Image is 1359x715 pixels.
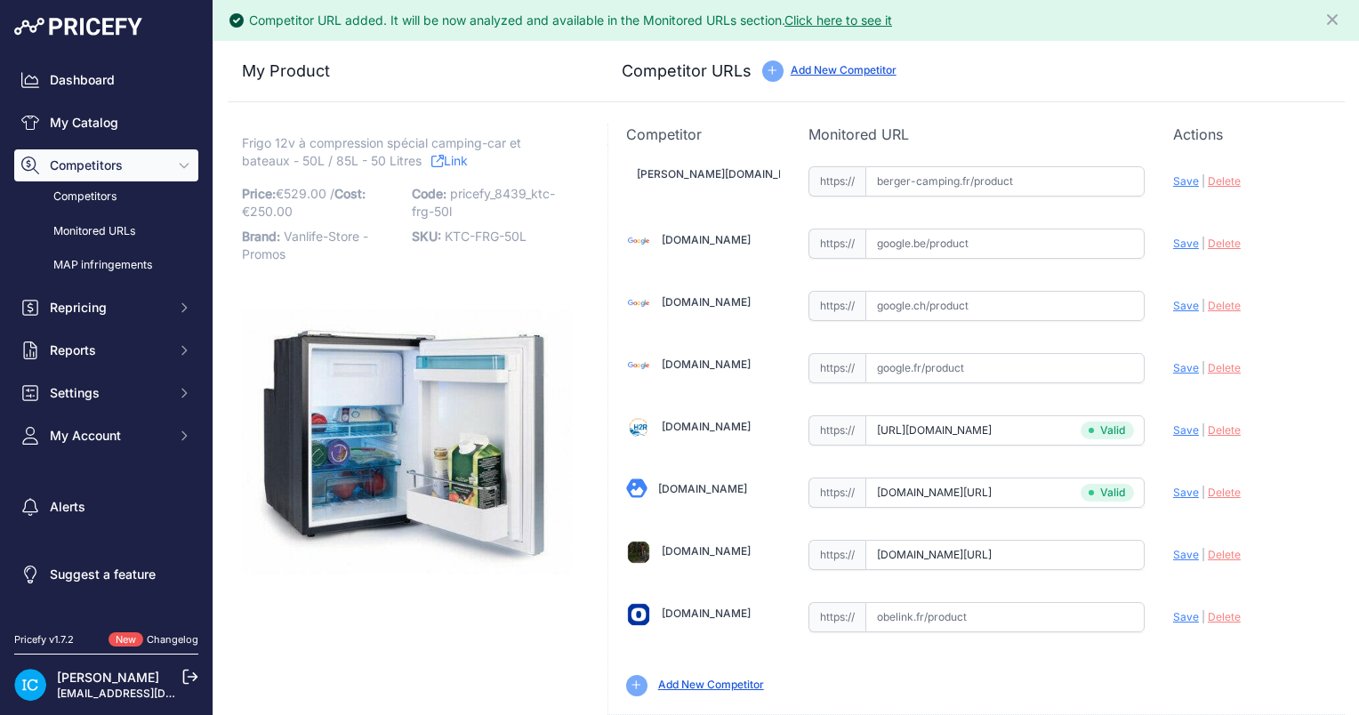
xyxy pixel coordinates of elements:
span: Competitors [50,157,166,174]
span: Brand: [242,229,280,244]
p: Competitor [626,124,780,145]
a: Link [431,149,468,172]
span: | [1202,548,1205,561]
a: [DOMAIN_NAME] [662,295,751,309]
div: Competitor URL added. It will be now analyzed and available in the Monitored URLs section. [249,12,892,29]
span: Delete [1208,299,1241,312]
nav: Sidebar [14,64,198,611]
a: [PERSON_NAME] [57,670,159,685]
input: google.ch/product [865,291,1145,321]
input: google.be/product [865,229,1145,259]
a: Changelog [147,633,198,646]
a: [DOMAIN_NAME] [662,420,751,433]
a: Alerts [14,491,198,523]
h3: Competitor URLs [622,59,752,84]
span: SKU: [412,229,441,244]
input: obelink.fr/product [865,602,1145,632]
span: Save [1173,610,1199,623]
span: | [1202,486,1205,499]
span: Reports [50,341,166,359]
a: Monitored URLs [14,216,198,247]
a: Competitors [14,181,198,213]
span: pricefy_8439_ktc-frg-50l [412,186,555,219]
span: Save [1173,548,1199,561]
span: https:// [808,602,865,632]
span: Delete [1208,610,1241,623]
span: Cost: [334,186,366,201]
span: Save [1173,174,1199,188]
span: Delete [1208,174,1241,188]
a: Dashboard [14,64,198,96]
button: Close [1323,7,1345,28]
p: Actions [1173,124,1327,145]
span: | [1202,361,1205,374]
span: 250.00 [250,204,293,219]
span: Repricing [50,299,166,317]
button: Repricing [14,292,198,324]
span: New [109,632,143,647]
span: Delete [1208,237,1241,250]
span: https:// [808,166,865,197]
span: | [1202,610,1205,623]
span: Save [1173,423,1199,437]
button: Competitors [14,149,198,181]
span: Vanlife-Store - Promos [242,229,368,261]
span: | [1202,237,1205,250]
a: Add New Competitor [791,63,897,76]
a: Click here to see it [784,12,892,28]
span: Delete [1208,548,1241,561]
a: My Catalog [14,107,198,139]
img: Pricefy Logo [14,18,142,36]
span: https:// [808,415,865,446]
span: Save [1173,299,1199,312]
a: [DOMAIN_NAME] [658,482,747,495]
a: [PERSON_NAME][DOMAIN_NAME] [637,167,814,181]
span: Code: [412,186,446,201]
p: € [242,181,401,224]
h3: My Product [242,59,572,84]
input: google.fr/product [865,353,1145,383]
input: berger-camping.fr/product [865,166,1145,197]
span: https:// [808,540,865,570]
span: Delete [1208,361,1241,374]
a: [EMAIL_ADDRESS][DOMAIN_NAME] [57,687,243,700]
a: Add New Competitor [658,678,764,691]
span: Save [1173,486,1199,499]
p: Monitored URL [808,124,1145,145]
span: My Account [50,427,166,445]
a: Suggest a feature [14,558,198,590]
span: Frigo 12v à compression spécial camping-car et bateaux - 50L / 85L - 50 Litres [242,132,521,173]
a: [DOMAIN_NAME] [662,357,751,371]
span: | [1202,174,1205,188]
input: ludospace.com/product [865,478,1145,508]
div: Pricefy v1.7.2 [14,632,74,647]
a: [DOMAIN_NAME] [662,233,751,246]
span: / € [242,186,366,219]
span: Delete [1208,486,1241,499]
a: MAP infringements [14,250,198,281]
span: | [1202,299,1205,312]
button: My Account [14,420,198,452]
span: Save [1173,237,1199,250]
input: mon-camping-car.com/product [865,540,1145,570]
button: Reports [14,334,198,366]
span: Delete [1208,423,1241,437]
span: Save [1173,361,1199,374]
span: Settings [50,384,166,402]
span: https:// [808,291,865,321]
button: Settings [14,377,198,409]
span: 529.00 [284,186,326,201]
span: https:// [808,229,865,259]
span: KTC-FRG-50L [445,229,527,244]
a: [DOMAIN_NAME] [662,607,751,620]
span: | [1202,423,1205,437]
span: https:// [808,353,865,383]
span: Price: [242,186,276,201]
span: https:// [808,478,865,508]
input: h2r-equipements.com/product [865,415,1145,446]
a: [DOMAIN_NAME] [662,544,751,558]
